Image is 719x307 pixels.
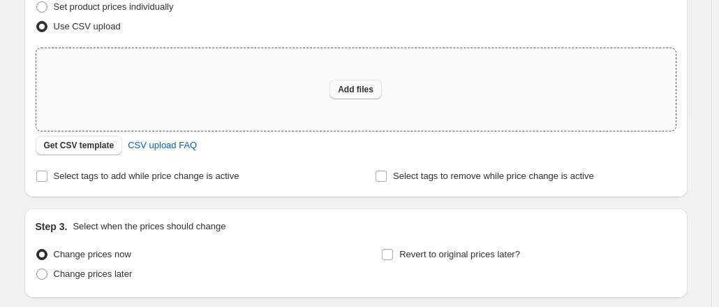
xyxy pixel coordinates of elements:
span: Add files [338,84,373,95]
span: Select tags to add while price change is active [54,171,239,181]
span: Get CSV template [44,140,114,151]
span: Revert to original prices later? [399,249,520,259]
span: Change prices now [54,249,131,259]
span: Select tags to remove while price change is active [393,171,594,181]
button: Get CSV template [36,136,123,155]
span: Change prices later [54,269,133,279]
span: Set product prices individually [54,1,174,12]
span: Use CSV upload [54,21,121,31]
h2: Step 3. [36,220,68,234]
button: Add files [329,80,382,99]
p: Select when the prices should change [73,220,225,234]
span: CSV upload FAQ [128,138,197,152]
a: CSV upload FAQ [119,134,205,157]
